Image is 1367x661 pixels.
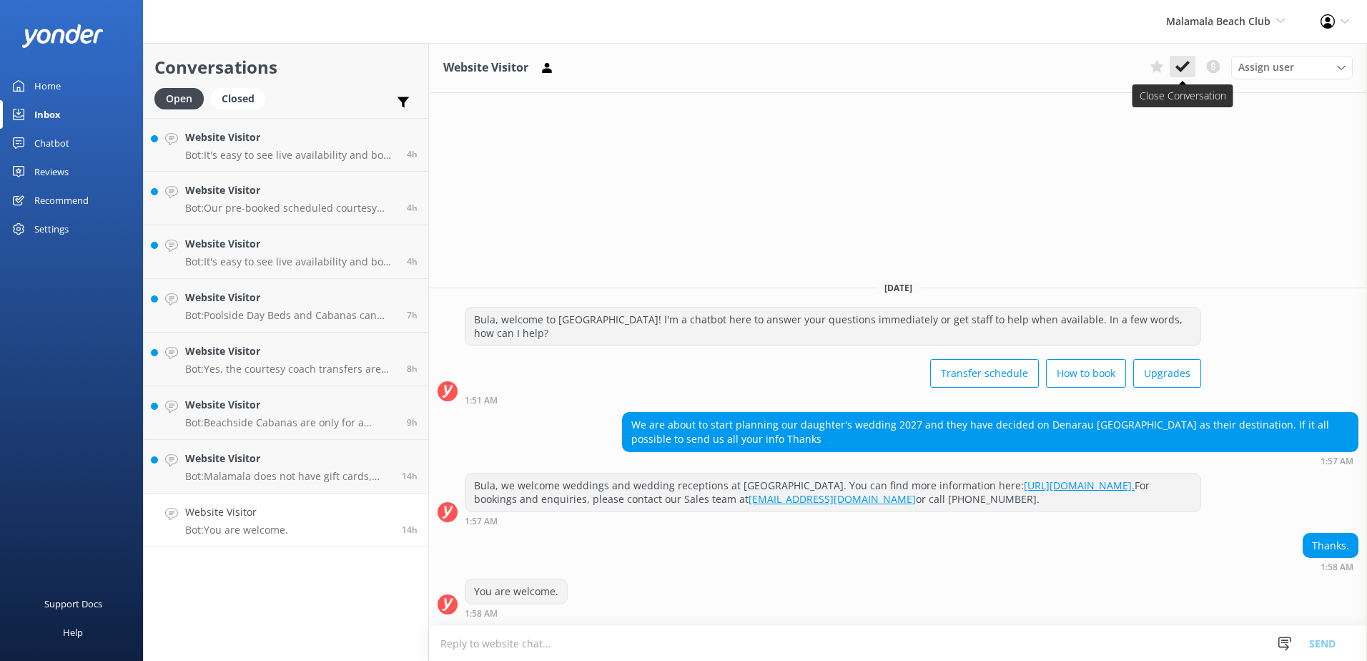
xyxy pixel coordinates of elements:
h4: Website Visitor [185,504,288,520]
a: Website VisitorBot:Yes, the courtesy coach transfers are included in both the Full Day Pass and H... [144,333,428,386]
div: Closed [211,88,265,109]
div: Bula, welcome to [GEOGRAPHIC_DATA]! I'm a chatbot here to answer your questions immediately or ge... [465,308,1200,346]
div: Help [63,618,83,647]
strong: 1:57 AM [465,517,498,526]
div: Settings [34,215,69,243]
a: Closed [211,90,272,106]
span: Assign user [1238,59,1294,75]
p: Bot: Yes, the courtesy coach transfers are included in both the Full Day Pass and Half Day Pass t... [185,363,396,376]
p: Bot: It's easy to see live availability and book online at [URL][DOMAIN_NAME]. Other ways to book... [185,255,396,268]
p: Bot: Our pre-booked scheduled courtesy coach services Outrigger [GEOGRAPHIC_DATA]. For more infor... [185,202,396,215]
div: You are welcome. [465,579,567,604]
span: Oct 06 2025 09:11am (UTC +13:00) Pacific/Auckland [407,363,418,375]
a: Website VisitorBot:It's easy to see live availability and book online at [URL][DOMAIN_NAME]. Othe... [144,225,428,279]
h4: Website Visitor [185,451,391,466]
span: Oct 06 2025 02:58am (UTC +13:00) Pacific/Auckland [402,524,418,536]
span: Oct 06 2025 08:22am (UTC +13:00) Pacific/Auckland [407,416,418,429]
p: Bot: Poolside Day Beds and Cabanas can book out quickly, so it's advisable to secure one in advan... [185,309,396,322]
h3: Website Visitor [443,59,528,77]
strong: 1:57 AM [1321,457,1353,466]
button: Upgrades [1133,359,1201,388]
div: Oct 06 2025 02:58am (UTC +13:00) Pacific/Auckland [465,608,568,618]
span: Oct 06 2025 10:26am (UTC +13:00) Pacific/Auckland [407,309,418,321]
div: Bula, we welcome weddings and wedding receptions at [GEOGRAPHIC_DATA]. You can find more informat... [465,474,1200,511]
strong: 1:58 AM [465,609,498,618]
div: Reviews [34,157,69,186]
a: [URL][DOMAIN_NAME]. [1024,479,1135,492]
div: We are about to start planning our daughter's wedding 2027 and they have decided on Denarau [GEOG... [623,413,1358,451]
span: Malamala Beach Club [1166,14,1270,28]
a: Open [154,90,211,106]
button: Transfer schedule [930,359,1039,388]
span: Oct 06 2025 03:14am (UTC +13:00) Pacific/Auckland [402,470,418,482]
h2: Conversations [154,54,418,81]
h4: Website Visitor [185,129,396,145]
h4: Website Visitor [185,236,396,252]
a: Website VisitorBot:Poolside Day Beds and Cabanas can book out quickly, so it's advisable to secur... [144,279,428,333]
a: Website VisitorBot:It's easy to see live availability and book online at [URL][DOMAIN_NAME]. Othe... [144,118,428,172]
span: Oct 06 2025 01:08pm (UTC +13:00) Pacific/Auckland [407,148,418,160]
div: Thanks. [1303,534,1358,558]
button: How to book [1046,359,1126,388]
h4: Website Visitor [185,182,396,198]
p: Bot: Malamala does not have gift cards, unfortunately. However, gift vouchers can be arranged thr... [185,470,391,483]
div: Oct 06 2025 02:51am (UTC +13:00) Pacific/Auckland [465,395,1201,405]
a: Website VisitorBot:You are welcome.14h [144,494,428,547]
p: Bot: Beachside Cabanas are only for a maximum of 2 people. For a group of 3 or more, including a ... [185,416,396,429]
div: Support Docs [44,589,102,618]
div: Home [34,72,61,100]
span: [DATE] [876,282,921,294]
strong: 1:58 AM [1321,563,1353,572]
a: Website VisitorBot:Our pre-booked scheduled courtesy coach services Outrigger [GEOGRAPHIC_DATA]. ... [144,172,428,225]
div: Chatbot [34,129,69,157]
img: yonder-white-logo.png [21,24,104,48]
div: Recommend [34,186,89,215]
a: Website VisitorBot:Malamala does not have gift cards, unfortunately. However, gift vouchers can b... [144,440,428,494]
div: Oct 06 2025 02:57am (UTC +13:00) Pacific/Auckland [465,516,1201,526]
div: Oct 06 2025 02:57am (UTC +13:00) Pacific/Auckland [622,456,1358,466]
h4: Website Visitor [185,290,396,305]
span: Oct 06 2025 01:03pm (UTC +13:00) Pacific/Auckland [407,255,418,268]
p: Bot: It's easy to see live availability and book online at [URL][DOMAIN_NAME]. Other ways to book... [185,149,396,162]
p: Bot: You are welcome. [185,524,288,537]
span: Oct 06 2025 01:03pm (UTC +13:00) Pacific/Auckland [407,202,418,214]
a: [EMAIL_ADDRESS][DOMAIN_NAME] [749,492,916,506]
h4: Website Visitor [185,343,396,359]
div: Inbox [34,100,61,129]
a: Website VisitorBot:Beachside Cabanas are only for a maximum of 2 people. For a group of 3 or more... [144,386,428,440]
div: Assign User [1231,56,1353,79]
strong: 1:51 AM [465,396,498,405]
h4: Website Visitor [185,397,396,413]
div: Oct 06 2025 02:58am (UTC +13:00) Pacific/Auckland [1303,562,1358,572]
div: Open [154,88,204,109]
